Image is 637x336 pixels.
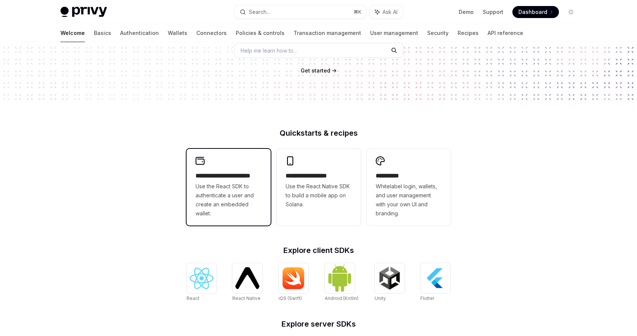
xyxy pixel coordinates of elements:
span: Dashboard [518,8,547,16]
a: Welcome [60,24,85,42]
span: Use the React Native SDK to build a mobile app on Solana. [286,182,352,209]
span: Use the React SDK to authenticate a user and create an embedded wallet. [196,182,262,218]
div: Search... [249,8,270,17]
button: Search...⌘K [235,5,366,19]
span: Unity [375,295,386,301]
a: React NativeReact Native [232,263,262,302]
span: iOS (Swift) [279,295,302,301]
a: Policies & controls [236,24,285,42]
img: iOS (Swift) [282,267,306,289]
a: Authentication [120,24,159,42]
a: Connectors [196,24,227,42]
span: React Native [232,295,261,301]
a: **** *****Whitelabel login, wallets, and user management with your own UI and branding. [367,149,451,226]
a: Get started [301,67,330,74]
img: Flutter [423,266,447,290]
a: Android (Kotlin)Android (Kotlin) [325,263,358,302]
img: Unity [378,266,402,290]
h2: Explore server SDKs [187,320,451,328]
button: Ask AI [370,5,403,19]
a: Wallets [168,24,187,42]
button: Toggle dark mode [565,6,577,18]
a: ReactReact [187,263,217,302]
img: light logo [60,7,107,17]
a: Recipes [458,24,479,42]
a: Dashboard [512,6,559,18]
span: Android (Kotlin) [325,295,358,301]
a: Transaction management [294,24,361,42]
a: Demo [459,8,474,16]
a: FlutterFlutter [420,263,450,302]
span: Ask AI [383,8,398,16]
a: API reference [488,24,523,42]
span: Whitelabel login, wallets, and user management with your own UI and branding. [376,182,442,218]
a: Security [427,24,449,42]
img: React Native [235,267,259,289]
h2: Explore client SDKs [187,247,451,254]
img: Android (Kotlin) [328,264,352,292]
a: Basics [94,24,111,42]
h2: Quickstarts & recipes [187,129,451,137]
img: React [190,268,214,289]
span: ⌘ K [354,9,361,15]
span: Flutter [420,295,434,301]
span: Help me learn how to… [241,47,298,54]
a: UnityUnity [375,263,405,302]
a: Support [483,8,503,16]
a: iOS (Swift)iOS (Swift) [279,263,309,302]
span: React [187,295,199,301]
a: **** **** **** ***Use the React Native SDK to build a mobile app on Solana. [277,149,361,226]
a: User management [370,24,418,42]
